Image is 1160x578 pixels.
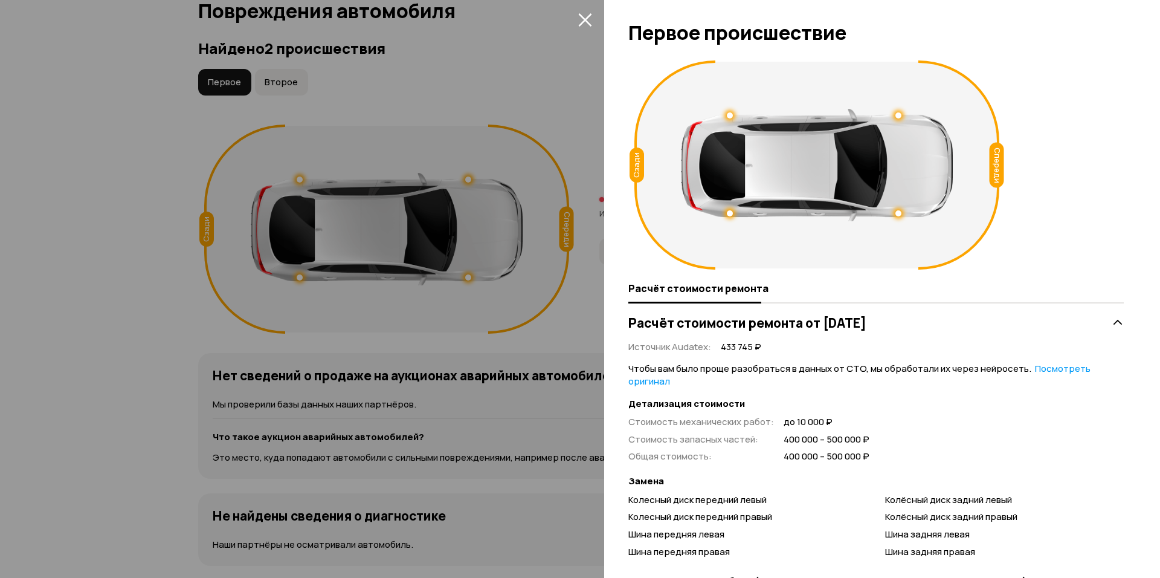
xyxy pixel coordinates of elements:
span: Чтобы вам было проще разобраться в данных от СТО, мы обработали их через нейросеть. [628,362,1091,388]
span: до 10 000 ₽ [784,416,869,429]
strong: Замена [628,475,1124,488]
span: 400 000 – 500 000 ₽ [784,450,869,463]
span: Колёсный диск задний правый [885,510,1017,523]
div: Спереди [990,143,1004,188]
span: Колёсный диск задний левый [885,493,1012,506]
span: Шина передняя правая [628,545,730,558]
strong: Детализация стоимости [628,398,1124,411]
button: закрыть [575,10,594,29]
div: Сзади [630,148,644,183]
span: 433 745 ₽ [721,341,761,354]
span: Шина задняя левая [885,528,970,541]
span: Колесный диск передний левый [628,493,767,506]
h3: Расчёт стоимости ремонта от [DATE] [628,315,866,331]
span: Расчёт стоимости ремонта [628,282,768,294]
span: Общая стоимость : [628,450,712,463]
a: Посмотреть оригинал [628,362,1091,388]
span: 400 000 – 500 000 ₽ [784,433,869,446]
span: Источник Audatex : [628,340,711,353]
span: Стоимость механических работ : [628,415,774,428]
span: Шина передняя левая [628,528,724,541]
span: Колесный диск передний правый [628,510,772,523]
span: Шина задняя правая [885,545,975,558]
span: Стоимость запасных частей : [628,433,758,446]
